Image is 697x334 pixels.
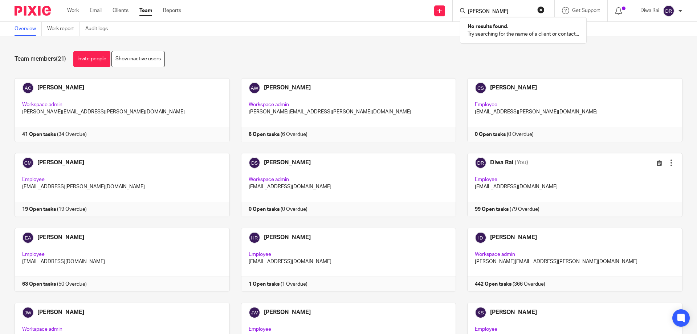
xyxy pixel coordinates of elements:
a: Invite people [73,51,110,67]
a: Team [139,7,152,14]
input: Search [467,9,533,15]
a: Clients [113,7,129,14]
h1: Team members [15,55,66,63]
img: svg%3E [663,5,674,17]
a: Overview [15,22,42,36]
a: Reports [163,7,181,14]
button: Clear [537,6,545,13]
a: Audit logs [85,22,113,36]
span: Get Support [572,8,600,13]
img: Pixie [15,6,51,16]
a: Work report [47,22,80,36]
a: Show inactive users [111,51,165,67]
a: Email [90,7,102,14]
p: Diwa Rai [640,7,659,14]
span: (21) [56,56,66,62]
a: Work [67,7,79,14]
